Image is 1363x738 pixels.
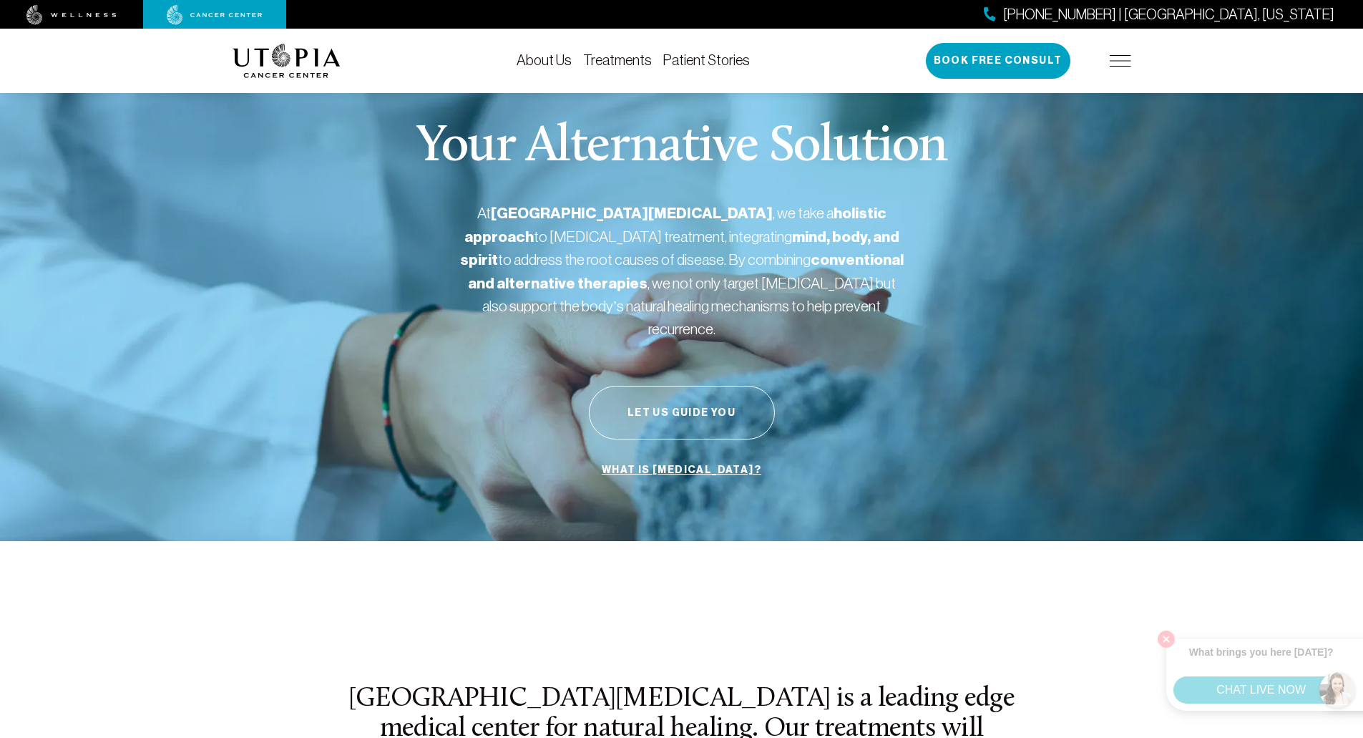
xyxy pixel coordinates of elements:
p: At , we take a to [MEDICAL_DATA] treatment, integrating to address the root causes of disease. By... [460,202,904,340]
img: cancer center [167,5,263,25]
a: Patient Stories [663,52,750,68]
a: About Us [517,52,572,68]
img: logo [233,44,341,78]
img: icon-hamburger [1110,55,1131,67]
a: What is [MEDICAL_DATA]? [598,457,765,484]
strong: [GEOGRAPHIC_DATA][MEDICAL_DATA] [491,204,773,223]
strong: conventional and alternative therapies [468,251,904,293]
a: Treatments [583,52,652,68]
p: Your Alternative Solution [416,122,947,173]
img: wellness [26,5,117,25]
a: [PHONE_NUMBER] | [GEOGRAPHIC_DATA], [US_STATE] [984,4,1334,25]
span: [PHONE_NUMBER] | [GEOGRAPHIC_DATA], [US_STATE] [1003,4,1334,25]
button: Book Free Consult [926,43,1070,79]
button: Let Us Guide You [589,386,775,440]
strong: holistic approach [464,204,886,246]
